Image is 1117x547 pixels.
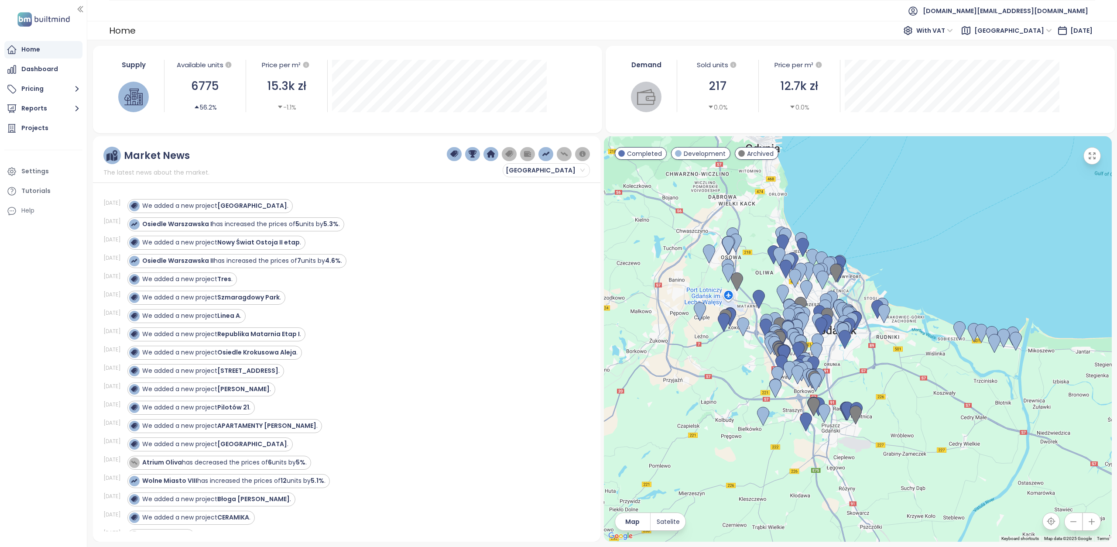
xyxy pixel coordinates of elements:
div: has increased the prices of units by . [142,476,326,485]
button: Reports [4,100,82,117]
span: Development [684,149,726,158]
strong: Tres [217,275,231,283]
div: We added a new project . [142,238,301,247]
div: We added a new project . [142,275,233,284]
img: icon [131,276,137,282]
strong: 7 [297,256,301,265]
div: [DATE] [103,309,125,317]
img: price-tag-dark-blue.png [450,150,458,158]
div: We added a new project . [142,403,250,412]
img: icon [131,294,137,300]
a: Tutorials [4,182,82,200]
div: [DATE] [103,272,125,280]
a: Home [4,41,82,58]
div: [DATE] [103,346,125,354]
a: Dashboard [4,61,82,78]
div: [DATE] [103,364,125,372]
strong: Osiedle Warszawska I [142,220,212,228]
div: We added a new project . [142,495,291,504]
span: [DOMAIN_NAME][EMAIL_ADDRESS][DOMAIN_NAME] [923,0,1088,21]
img: icon [131,459,137,465]
img: icon [131,203,137,209]
div: [DATE] [103,199,125,207]
div: [DATE] [103,217,125,225]
span: Map [625,517,640,526]
span: Archived [747,149,774,158]
div: Tutorials [21,186,51,196]
img: icon [131,386,137,392]
div: Home [21,44,40,55]
strong: Błoga [PERSON_NAME] [217,495,290,503]
img: icon [131,404,137,410]
img: wallet-dark-grey.png [524,150,531,158]
span: Map data ©2025 Google [1044,536,1092,541]
div: [DATE] [103,492,125,500]
strong: 5% [296,458,305,467]
div: We added a new project . [142,366,280,375]
a: Projects [4,120,82,137]
strong: Osiedle Warszawska II [142,256,214,265]
div: We added a new project . [142,513,250,522]
div: [DATE] [103,511,125,519]
strong: Nowy Świat Ostoja II etap [217,238,300,247]
div: Projects [21,123,48,134]
strong: 4.6% [325,256,341,265]
span: caret-down [277,104,283,110]
div: We added a new project . [142,440,288,449]
div: 12.7k zł [763,77,836,95]
button: Satelite [651,513,685,530]
a: Open this area in Google Maps (opens a new window) [606,530,635,542]
strong: 5.1% [311,476,324,485]
div: Supply [108,60,160,70]
div: has decreased the prices of units by . [142,458,307,467]
span: With VAT [916,24,953,37]
img: home-dark-blue.png [487,150,495,158]
div: 56.2% [194,103,217,112]
span: caret-up [194,104,200,110]
div: [DATE] [103,401,125,409]
div: [DATE] [103,254,125,262]
strong: 12 [281,476,287,485]
strong: Szmaragdowy Park [217,293,280,302]
button: Map [615,513,650,530]
div: We added a new project . [142,311,241,320]
div: [DATE] [103,456,125,464]
div: [DATE] [103,474,125,482]
div: has increased the prices of units by . [142,256,342,265]
div: [DATE] [103,419,125,427]
span: The latest news about the market. [103,168,209,177]
div: [DATE] [103,291,125,299]
strong: Atrium Oliva [142,458,182,467]
img: icon [131,258,137,264]
div: Price per m² [262,60,301,70]
img: icon [131,313,137,319]
div: We added a new project . [142,201,288,210]
img: icon [131,514,137,520]
strong: 5 [295,220,299,228]
div: Available units [169,60,241,70]
strong: [STREET_ADDRESS] [217,366,278,375]
span: [DATE] [1070,26,1093,35]
img: logo [15,10,72,28]
div: Demand [620,60,673,70]
strong: Linea A [217,311,240,320]
strong: 6 [268,458,272,467]
strong: [GEOGRAPHIC_DATA] [217,440,287,448]
img: house [124,88,143,106]
span: caret-down [708,104,714,110]
img: wallet [637,88,655,106]
div: Settings [21,166,49,177]
img: price-increases.png [542,150,550,158]
img: price-decreases.png [560,150,568,158]
a: Settings [4,163,82,180]
div: We added a new project . [142,421,318,430]
strong: Osiedle Krokusowa Aleja [217,348,296,357]
div: [DATE] [103,382,125,390]
img: Google [606,530,635,542]
div: -1.1% [277,103,296,112]
img: ruler [106,150,117,161]
div: Dashboard [21,64,58,75]
strong: APARTAMENTY [PERSON_NAME] [217,421,316,430]
div: We added a new project . [142,348,298,357]
strong: Republika Matarnia Etap I [217,330,300,338]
